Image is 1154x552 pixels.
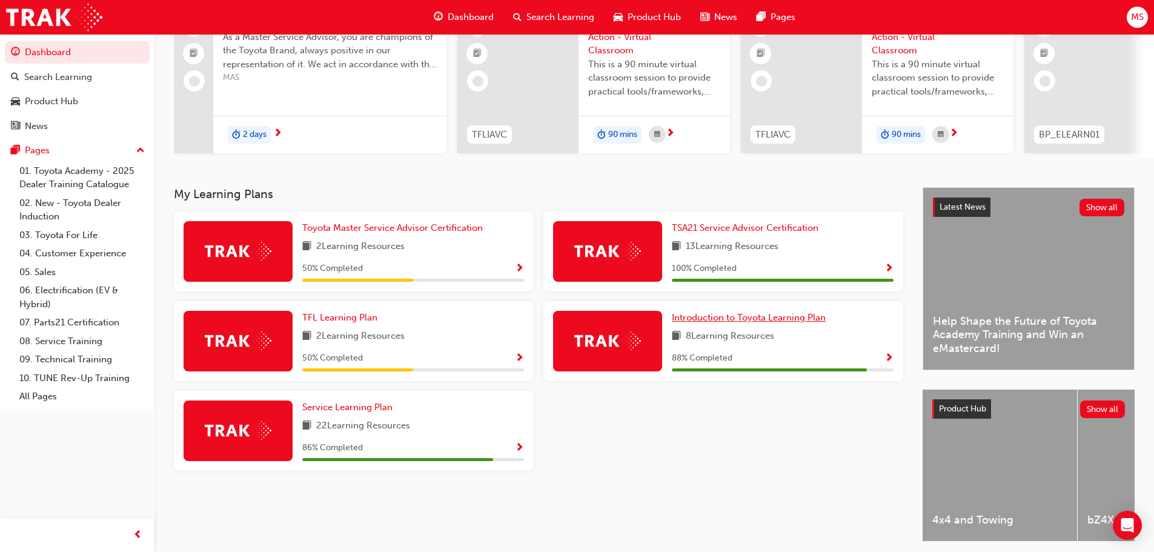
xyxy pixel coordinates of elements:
[25,119,48,133] div: News
[190,46,198,62] span: booktick-icon
[15,162,150,194] a: 01. Toyota Academy - 2025 Dealer Training Catalogue
[940,202,986,212] span: Latest News
[302,262,363,276] span: 50 % Completed
[232,127,240,143] span: duration-icon
[302,222,483,233] span: Toyota Master Service Advisor Certification
[302,419,311,434] span: book-icon
[5,66,150,88] a: Search Learning
[672,311,831,325] a: Introduction to Toyota Learning Plan
[15,281,150,313] a: 06. Electrification (EV & Hybrid)
[1040,76,1050,87] span: learningRecordVerb_NONE-icon
[11,121,20,132] span: news-icon
[302,351,363,365] span: 50 % Completed
[672,329,681,344] span: book-icon
[25,144,50,158] div: Pages
[434,10,443,25] span: guage-icon
[872,58,1004,99] span: This is a 90 minute virtual classroom session to provide practical tools/frameworks, behaviours a...
[755,128,791,142] span: TFLIAVC
[1039,128,1099,142] span: BP_ELEARN01
[15,226,150,245] a: 03. Toyota For Life
[714,10,737,24] span: News
[933,198,1124,217] a: Latest NewsShow all
[136,143,145,159] span: up-icon
[756,76,767,87] span: learningRecordVerb_NONE-icon
[666,128,675,139] span: next-icon
[24,70,92,84] div: Search Learning
[672,262,737,276] span: 100 % Completed
[302,221,488,235] a: Toyota Master Service Advisor Certification
[189,76,200,87] span: learningRecordVerb_NONE-icon
[424,5,503,30] a: guage-iconDashboard
[691,5,747,30] a: news-iconNews
[25,95,78,108] div: Product Hub
[884,351,894,366] button: Show Progress
[302,402,393,413] span: Service Learning Plan
[515,351,524,366] button: Show Progress
[892,128,921,142] span: 90 mins
[473,46,482,62] span: booktick-icon
[526,10,594,24] span: Search Learning
[316,239,405,254] span: 2 Learning Resources
[302,401,397,414] a: Service Learning Plan
[174,187,903,201] h3: My Learning Plans
[302,311,382,325] a: TFL Learning Plan
[302,239,311,254] span: book-icon
[316,329,405,344] span: 2 Learning Resources
[1131,10,1144,24] span: MS
[5,115,150,138] a: News
[923,390,1077,541] a: 4x4 and Towing
[588,58,720,99] span: This is a 90 minute virtual classroom session to provide practical tools/frameworks, behaviours a...
[174,7,446,153] a: 1185Master Service AdvisorAs a Master Service Advisor, you are champions of the Toyota Brand, alw...
[243,128,267,142] span: 2 days
[223,30,437,71] span: As a Master Service Advisor, you are champions of the Toyota Brand, always positive in our repres...
[747,5,805,30] a: pages-iconPages
[5,90,150,113] a: Product Hub
[515,441,524,456] button: Show Progress
[923,187,1135,370] a: Latest NewsShow allHelp Shape the Future of Toyota Academy Training and Win an eMastercard!
[15,350,150,369] a: 09. Technical Training
[1079,199,1125,216] button: Show all
[15,244,150,263] a: 04. Customer Experience
[11,47,20,58] span: guage-icon
[672,221,823,235] a: TSA21 Service Advisor Certification
[881,127,889,143] span: duration-icon
[672,239,681,254] span: book-icon
[302,329,311,344] span: book-icon
[654,127,660,142] span: calendar-icon
[513,10,522,25] span: search-icon
[604,5,691,30] a: car-iconProduct Hub
[597,127,606,143] span: duration-icon
[15,332,150,351] a: 08. Service Training
[5,139,150,162] button: Pages
[1113,511,1142,540] div: Open Intercom Messenger
[515,353,524,364] span: Show Progress
[302,441,363,455] span: 86 % Completed
[515,443,524,454] span: Show Progress
[932,513,1067,527] span: 4x4 and Towing
[6,4,102,31] img: Trak
[872,16,1004,58] span: Toyota For Life In Action - Virtual Classroom
[5,41,150,64] a: Dashboard
[932,399,1125,419] a: Product HubShow all
[884,353,894,364] span: Show Progress
[273,128,282,139] span: next-icon
[608,128,637,142] span: 90 mins
[1040,46,1049,62] span: booktick-icon
[938,127,944,142] span: calendar-icon
[223,71,437,85] span: MAS
[15,313,150,332] a: 07. Parts21 Certification
[672,351,732,365] span: 88 % Completed
[472,128,507,142] span: TFLIAVC
[574,331,641,350] img: Trak
[588,16,720,58] span: Toyota For Life In Action - Virtual Classroom
[457,7,730,153] a: 0TFLIAVCToyota For Life In Action - Virtual ClassroomThis is a 90 minute virtual classroom sessio...
[473,76,483,87] span: learningRecordVerb_NONE-icon
[628,10,681,24] span: Product Hub
[939,404,986,414] span: Product Hub
[700,10,709,25] span: news-icon
[686,239,778,254] span: 13 Learning Resources
[448,10,494,24] span: Dashboard
[515,261,524,276] button: Show Progress
[933,314,1124,356] span: Help Shape the Future of Toyota Academy Training and Win an eMastercard!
